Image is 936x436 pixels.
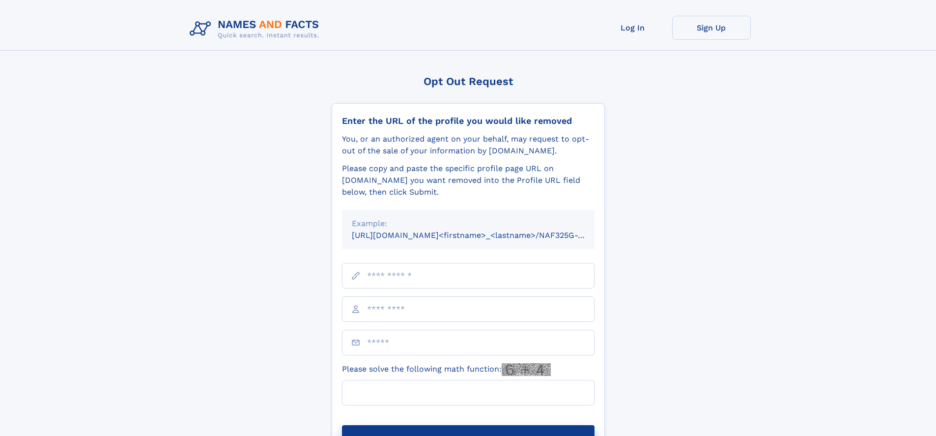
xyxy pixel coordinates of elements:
[342,363,551,376] label: Please solve the following math function:
[186,16,327,42] img: Logo Names and Facts
[594,16,672,40] a: Log In
[352,231,613,240] small: [URL][DOMAIN_NAME]<firstname>_<lastname>/NAF325G-xxxxxxxx
[332,75,605,87] div: Opt Out Request
[342,133,595,157] div: You, or an authorized agent on your behalf, may request to opt-out of the sale of your informatio...
[342,163,595,198] div: Please copy and paste the specific profile page URL on [DOMAIN_NAME] you want removed into the Pr...
[672,16,751,40] a: Sign Up
[352,218,585,230] div: Example:
[342,116,595,126] div: Enter the URL of the profile you would like removed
